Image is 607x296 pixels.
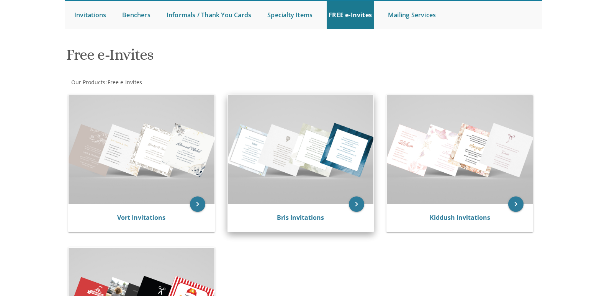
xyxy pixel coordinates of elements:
[165,1,253,29] a: Informals / Thank You Cards
[190,196,205,212] a: keyboard_arrow_right
[107,78,142,86] a: Free e-Invites
[69,95,214,204] img: Vort Invitations
[228,95,374,204] img: Bris Invitations
[349,196,364,212] a: keyboard_arrow_right
[65,78,304,86] div: :
[66,46,379,69] h1: Free e-Invites
[387,95,533,204] img: Kiddush Invitations
[327,1,374,29] a: FREE e-Invites
[117,213,165,222] a: Vort Invitations
[508,196,524,212] a: keyboard_arrow_right
[120,1,152,29] a: Benchers
[277,213,324,222] a: Bris Invitations
[108,78,142,86] span: Free e-Invites
[430,213,490,222] a: Kiddush Invitations
[70,78,105,86] a: Our Products
[265,1,314,29] a: Specialty Items
[72,1,108,29] a: Invitations
[386,1,438,29] a: Mailing Services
